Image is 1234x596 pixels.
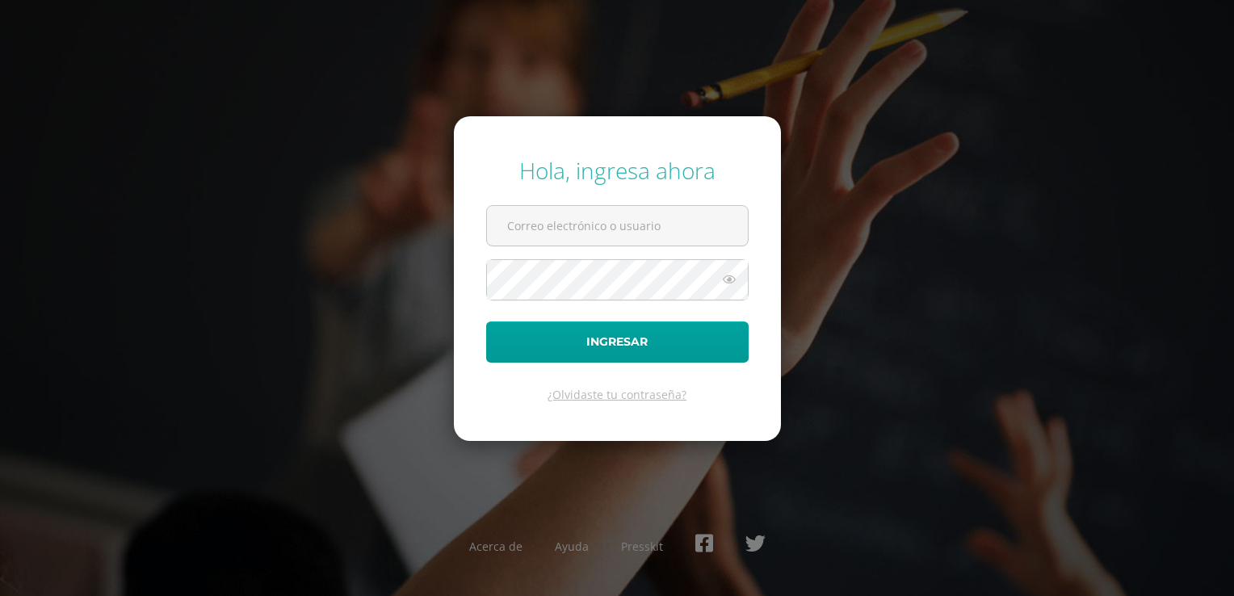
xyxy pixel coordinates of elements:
div: Hola, ingresa ahora [486,155,749,186]
a: ¿Olvidaste tu contraseña? [548,387,686,402]
input: Correo electrónico o usuario [487,206,748,246]
button: Ingresar [486,321,749,363]
a: Acerca de [469,539,523,554]
a: Ayuda [555,539,589,554]
a: Presskit [621,539,663,554]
